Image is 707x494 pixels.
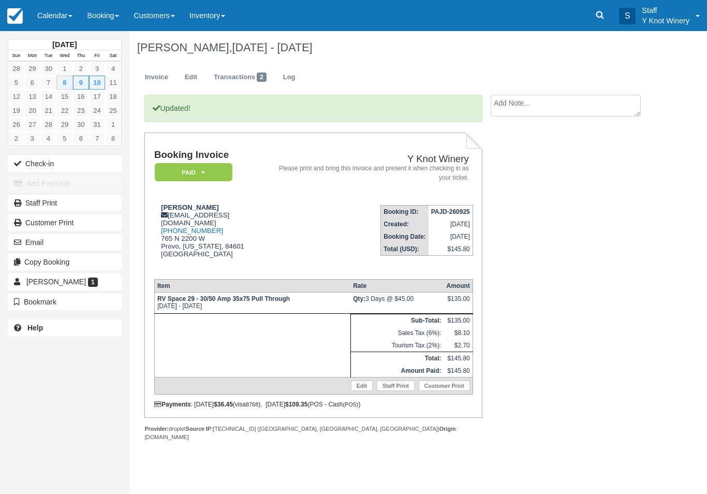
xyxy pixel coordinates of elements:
[444,314,473,327] td: $135.00
[444,339,473,352] td: $2.70
[429,243,473,256] td: $145.80
[381,243,429,256] th: Total (USD):
[40,132,56,146] a: 4
[232,41,312,54] span: [DATE] - [DATE]
[56,76,72,90] a: 8
[275,67,303,88] a: Log
[154,401,191,408] strong: Payments
[24,76,40,90] a: 6
[24,62,40,76] a: 29
[89,104,105,118] a: 24
[40,90,56,104] a: 14
[350,314,444,327] th: Sub-Total:
[155,163,232,181] em: Paid
[8,214,122,231] a: Customer Print
[105,76,121,90] a: 11
[350,280,444,293] th: Rate
[351,381,373,391] a: Edit
[8,195,122,211] a: Staff Print
[144,425,482,441] div: droplet [TECHNICAL_ID] ([GEOGRAPHIC_DATA], [GEOGRAPHIC_DATA], [GEOGRAPHIC_DATA]) : [DOMAIN_NAME]
[26,278,86,286] span: [PERSON_NAME]
[8,62,24,76] a: 28
[8,254,122,270] button: Copy Booking
[56,62,72,76] a: 1
[154,204,275,271] div: [EMAIL_ADDRESS][DOMAIN_NAME] 765 N 2200 W Provo, [US_STATE], 84601 [GEOGRAPHIC_DATA]
[137,41,652,54] h1: [PERSON_NAME],
[56,90,72,104] a: 15
[24,104,40,118] a: 20
[154,163,229,182] a: Paid
[24,132,40,146] a: 3
[89,90,105,104] a: 17
[8,155,122,172] button: Check-in
[444,280,473,293] th: Amount
[24,50,40,62] th: Mon
[429,218,473,230] td: [DATE]
[206,67,274,88] a: Transactions2
[56,118,72,132] a: 29
[381,230,429,243] th: Booking Date:
[8,175,122,192] button: Add Payment
[144,95,482,122] p: Updated!
[40,76,56,90] a: 7
[429,230,473,243] td: [DATE]
[137,67,176,88] a: Invoice
[88,278,98,287] span: 1
[8,90,24,104] a: 12
[40,50,56,62] th: Tue
[154,401,473,408] div: : [DATE] (visa ), [DATE] (POS - Cash )
[8,76,24,90] a: 5
[279,164,469,182] address: Please print and bring this invoice and present it when checking in as your ticket.
[105,118,121,132] a: 1
[40,62,56,76] a: 30
[350,339,444,352] td: Tourism Tax (2%):
[56,50,72,62] th: Wed
[73,50,89,62] th: Thu
[177,67,205,88] a: Edit
[73,76,89,90] a: 9
[73,104,89,118] a: 23
[214,401,233,408] strong: $36.45
[73,132,89,146] a: 6
[431,208,470,215] strong: PAJD-260925
[154,293,350,314] td: [DATE] - [DATE]
[619,8,636,24] div: S
[350,293,444,314] td: 3 Days @ $45.00
[56,104,72,118] a: 22
[279,154,469,165] h2: Y Knot Winery
[8,319,122,336] a: Help
[350,352,444,365] th: Total:
[105,50,121,62] th: Sat
[246,401,258,408] small: 8768
[105,104,121,118] a: 25
[8,104,24,118] a: 19
[89,76,105,90] a: 10
[105,62,121,76] a: 4
[89,132,105,146] a: 7
[8,132,24,146] a: 2
[419,381,470,391] a: Customer Print
[89,62,105,76] a: 3
[40,118,56,132] a: 28
[353,295,365,302] strong: Qty
[444,365,473,377] td: $145.80
[154,150,275,161] h1: Booking Invoice
[73,62,89,76] a: 2
[8,50,24,62] th: Sun
[642,5,689,16] p: Staff
[157,295,290,302] strong: RV Space 29 - 30/50 Amp 35x75 Pull Through
[27,324,43,332] b: Help
[446,295,469,311] div: $135.00
[444,327,473,339] td: $8.10
[8,118,24,132] a: 26
[381,218,429,230] th: Created:
[377,381,415,391] a: Staff Print
[89,118,105,132] a: 31
[642,16,689,26] p: Y Knot Winery
[8,234,122,251] button: Email
[161,227,223,235] a: [PHONE_NUMBER]
[73,118,89,132] a: 30
[285,401,307,408] strong: $109.35
[257,72,267,82] span: 2
[105,90,121,104] a: 18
